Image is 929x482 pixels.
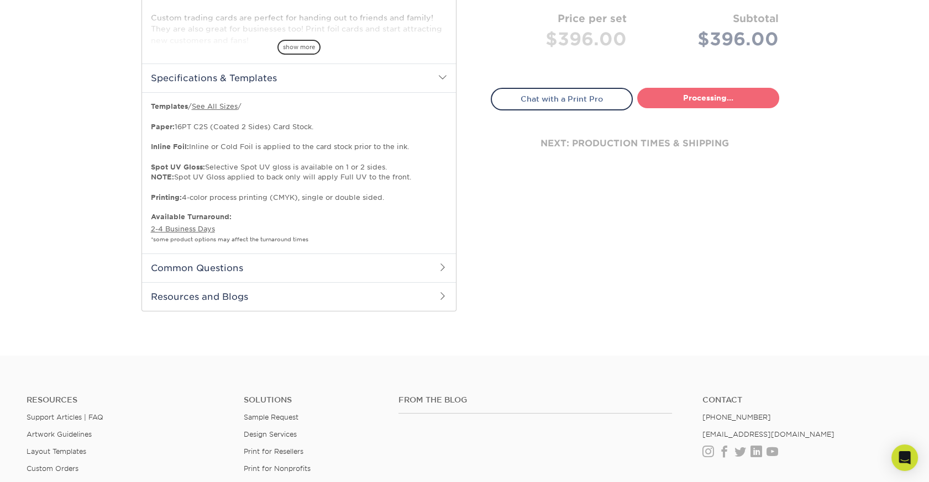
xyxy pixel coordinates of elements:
h2: Specifications & Templates [142,63,456,92]
b: Available Turnaround: [151,213,232,221]
a: Print for Resellers [244,447,303,455]
strong: Printing: [151,193,182,202]
a: Artwork Guidelines [27,430,92,438]
a: Processing... [637,88,779,108]
small: *some product options may affect the turnaround times [151,236,308,242]
strong: NOTE: [151,173,174,181]
span: show more [277,40,321,55]
a: 2-4 Business Days [151,225,215,233]
strong: Paper: [151,123,175,131]
a: [PHONE_NUMBER] [702,413,770,421]
div: next: production times & shipping [491,110,779,177]
h2: Common Questions [142,253,456,282]
h4: Solutions [244,395,382,405]
p: / / 16PT C2S (Coated 2 Sides) Card Stock. Inline or Cold Foil is applied to the card stock prior ... [151,102,447,203]
a: Print for Nonprofits [244,464,311,473]
strong: Inline Foil: [151,142,189,151]
b: Templates [151,102,188,110]
div: Open Intercom Messenger [891,444,918,471]
a: See All Sizes [192,102,238,110]
a: Support Articles | FAQ [27,413,103,421]
a: Contact [702,395,902,405]
a: Chat with a Print Pro [491,88,633,110]
a: Sample Request [244,413,298,421]
a: [EMAIL_ADDRESS][DOMAIN_NAME] [702,430,834,438]
h4: Resources [27,395,227,405]
a: Design Services [244,430,297,438]
strong: Spot UV Gloss: [151,163,205,171]
h4: From the Blog [398,395,673,405]
h2: Resources and Blogs [142,282,456,311]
